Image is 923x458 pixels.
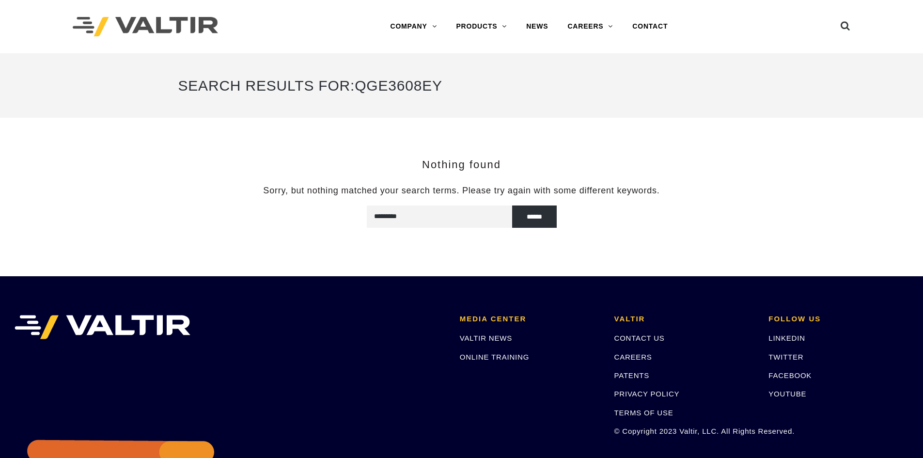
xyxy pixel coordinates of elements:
a: ONLINE TRAINING [460,353,529,361]
a: TWITTER [768,353,803,361]
a: VALTIR NEWS [460,334,512,342]
a: NEWS [516,17,558,36]
a: PRODUCTS [446,17,516,36]
a: CONTACT US [614,334,665,342]
p: © Copyright 2023 Valtir, LLC. All Rights Reserved. [614,426,754,437]
a: TERMS OF USE [614,409,673,417]
h1: Search Results for: [178,68,745,103]
a: COMPANY [380,17,446,36]
h2: VALTIR [614,315,754,323]
a: PATENTS [614,371,650,379]
img: Valtir [73,17,218,37]
p: Sorry, but nothing matched your search terms. Please try again with some different keywords. [178,185,745,196]
span: QGE3608EY [355,78,442,94]
a: YOUTUBE [768,390,806,398]
img: VALTIR [15,315,190,339]
a: PRIVACY POLICY [614,390,680,398]
a: CAREERS [614,353,652,361]
a: CONTACT [623,17,677,36]
h2: FOLLOW US [768,315,908,323]
h3: Nothing found [178,159,745,171]
h2: MEDIA CENTER [460,315,600,323]
a: FACEBOOK [768,371,812,379]
a: LINKEDIN [768,334,805,342]
a: CAREERS [558,17,623,36]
